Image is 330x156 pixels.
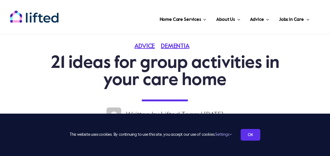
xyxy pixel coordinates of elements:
[277,9,311,28] a: Jobs in Care
[42,55,288,89] h1: 21 ideas for group activities in your care home
[215,133,231,137] a: Settings
[279,15,304,25] span: Jobs in Care
[134,43,161,49] a: Advice
[63,9,311,28] nav: Main Menu
[250,15,264,25] span: Advice
[216,15,235,25] span: About Us
[160,15,201,25] span: Home Care Services
[241,129,260,141] a: OK
[10,10,59,16] a: lifted-logo
[134,43,195,49] span: Categories: ,
[248,9,271,28] a: Advice
[161,43,195,49] a: Dementia
[70,130,231,140] span: This website uses cookies. By continuing to use this site, you accept our use of cookies.
[158,9,208,28] a: Home Care Services
[214,9,242,28] a: About Us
